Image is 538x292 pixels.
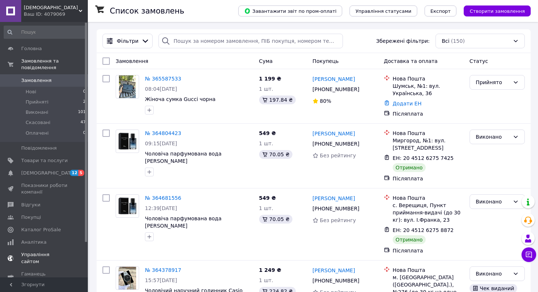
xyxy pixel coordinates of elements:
div: Шумськ, №1: вул. Українська, 36 [393,82,464,97]
a: Чоловіча парфумована вода [PERSON_NAME] [145,151,221,164]
span: Скасовані [26,119,51,126]
span: Виконані [26,109,48,116]
div: Ваш ID: 4079069 [24,11,88,18]
span: ЕН: 20 4512 6275 7425 [393,155,454,161]
a: Додати ЕН [393,101,422,106]
span: Прийняті [26,99,48,105]
span: 0 [83,130,86,136]
span: 549 ₴ [259,195,276,201]
span: Без рейтингу [320,217,356,223]
span: 101 [78,109,86,116]
a: № 364804423 [145,130,181,136]
span: Аналітика [21,239,46,246]
span: 12:39[DATE] [145,205,177,211]
input: Пошук [4,26,86,39]
span: Експорт [430,8,451,14]
a: [PERSON_NAME] [313,130,355,137]
a: Чоловіча парфумована вода [PERSON_NAME] [145,216,221,229]
span: Статус [470,58,488,64]
span: Головна [21,45,42,52]
span: (150) [451,38,465,44]
a: Створити замовлення [456,8,531,14]
span: Створити замовлення [470,8,525,14]
span: Управління статусами [355,8,411,14]
span: 12 [70,170,78,176]
span: 47 [81,119,86,126]
a: [PERSON_NAME] [313,195,355,202]
span: Доставка та оплата [384,58,438,64]
img: Фото товару [116,132,139,151]
div: Виконано [476,198,510,206]
span: Гаманець компанії [21,271,68,284]
span: Замовлення [21,77,52,84]
a: [PERSON_NAME] [313,75,355,83]
a: Фото товару [116,130,139,153]
div: Нова Пошта [393,130,464,137]
span: Товари та послуги [21,157,68,164]
span: 0 [83,89,86,95]
span: Нові [26,89,36,95]
a: Фото товару [116,266,139,290]
span: Збережені фільтри: [376,37,430,45]
span: Замовлення [116,58,148,64]
div: Нова Пошта [393,194,464,202]
span: Замовлення та повідомлення [21,58,88,71]
img: Фото товару [119,75,136,98]
span: Оплачені [26,130,49,136]
div: [PHONE_NUMBER] [311,276,361,286]
span: 5 [78,170,84,176]
button: Експорт [425,5,457,16]
span: Повідомлення [21,145,57,151]
button: Чат з покупцем [522,247,536,262]
button: Створити замовлення [464,5,531,16]
div: 197.84 ₴ [259,96,296,104]
span: 1 шт. [259,86,273,92]
button: Управління статусами [350,5,417,16]
span: Відгуки [21,202,40,208]
span: 2 [83,99,86,105]
a: Фото товару [116,194,139,218]
span: 80% [320,98,331,104]
span: 15:57[DATE] [145,277,177,283]
div: Нова Пошта [393,266,464,274]
a: [PERSON_NAME] [313,267,355,274]
img: Фото товару [116,197,139,216]
span: 1 шт. [259,205,273,211]
span: Каталог ProSale [21,227,61,233]
div: Прийнято [476,78,510,86]
a: № 364681556 [145,195,181,201]
span: Покупець [313,58,339,64]
span: BUDNI [24,4,79,11]
input: Пошук за номером замовлення, ПІБ покупця, номером телефону, Email, номером накладної [158,34,343,48]
div: 70.05 ₴ [259,215,292,224]
div: Післяплата [393,175,464,182]
span: [DEMOGRAPHIC_DATA] [21,170,75,176]
div: Післяплата [393,110,464,117]
span: Фільтри [117,37,138,45]
span: Всі [442,37,449,45]
h1: Список замовлень [110,7,184,15]
div: с. Верещиця, Пункт приймання-видачі (до 30 кг): вул. І.Франка, 23 [393,202,464,224]
div: Виконано [476,270,510,278]
a: № 365587533 [145,76,181,82]
span: 09:15[DATE] [145,141,177,146]
div: Післяплата [393,247,464,254]
div: Отримано [393,163,426,172]
button: Завантажити звіт по пром-оплаті [238,5,342,16]
span: 1 шт. [259,141,273,146]
a: Фото товару [116,75,139,98]
span: 1 шт. [259,277,273,283]
div: [PHONE_NUMBER] [311,203,361,214]
span: Завантажити звіт по пром-оплаті [244,8,336,14]
span: 549 ₴ [259,130,276,136]
div: Виконано [476,133,510,141]
img: Фото товару [119,267,136,289]
span: Жіноча сумка Gucci чорна [145,96,216,102]
span: 1 249 ₴ [259,267,281,273]
span: Показники роботи компанії [21,182,68,195]
span: Покупці [21,214,41,221]
div: 70.05 ₴ [259,150,292,159]
span: Управління сайтом [21,251,68,265]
